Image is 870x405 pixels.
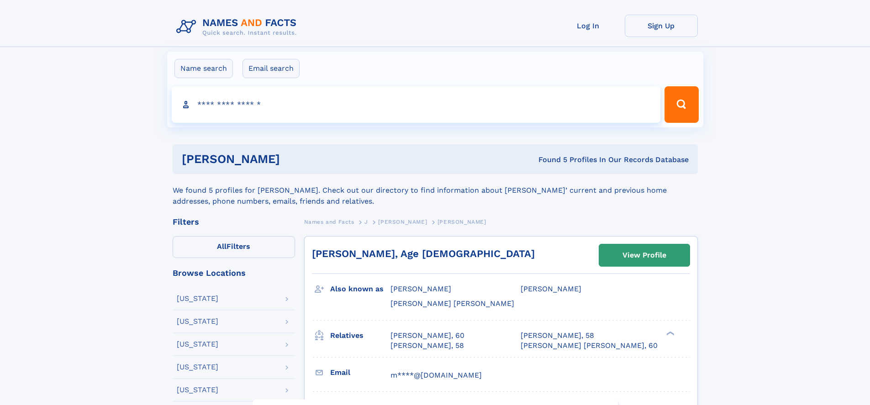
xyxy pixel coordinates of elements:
a: [PERSON_NAME], 58 [390,341,464,351]
h3: Email [330,365,390,380]
span: [PERSON_NAME] [521,284,581,293]
div: [US_STATE] [177,318,218,325]
span: [PERSON_NAME] [438,219,486,225]
a: View Profile [599,244,690,266]
input: search input [172,86,661,123]
h3: Also known as [330,281,390,297]
a: Sign Up [625,15,698,37]
span: All [217,242,227,251]
img: Logo Names and Facts [173,15,304,39]
span: [PERSON_NAME] [PERSON_NAME] [390,299,514,308]
h1: [PERSON_NAME] [182,153,409,165]
div: View Profile [622,245,666,266]
a: Log In [552,15,625,37]
div: ❯ [664,330,675,336]
div: [US_STATE] [177,386,218,394]
h3: Relatives [330,328,390,343]
a: [PERSON_NAME], 58 [521,331,594,341]
a: [PERSON_NAME] [378,216,427,227]
a: [PERSON_NAME], 60 [390,331,464,341]
div: We found 5 profiles for [PERSON_NAME]. Check out our directory to find information about [PERSON_... [173,174,698,207]
button: Search Button [664,86,698,123]
div: [US_STATE] [177,363,218,371]
span: J [364,219,368,225]
a: [PERSON_NAME] [PERSON_NAME], 60 [521,341,658,351]
div: [US_STATE] [177,295,218,302]
label: Name search [174,59,233,78]
div: [US_STATE] [177,341,218,348]
span: [PERSON_NAME] [390,284,451,293]
div: Filters [173,218,295,226]
label: Filters [173,236,295,258]
a: [PERSON_NAME], Age [DEMOGRAPHIC_DATA] [312,248,535,259]
a: J [364,216,368,227]
div: Found 5 Profiles In Our Records Database [409,155,689,165]
div: Browse Locations [173,269,295,277]
label: Email search [243,59,300,78]
span: [PERSON_NAME] [378,219,427,225]
a: Names and Facts [304,216,354,227]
